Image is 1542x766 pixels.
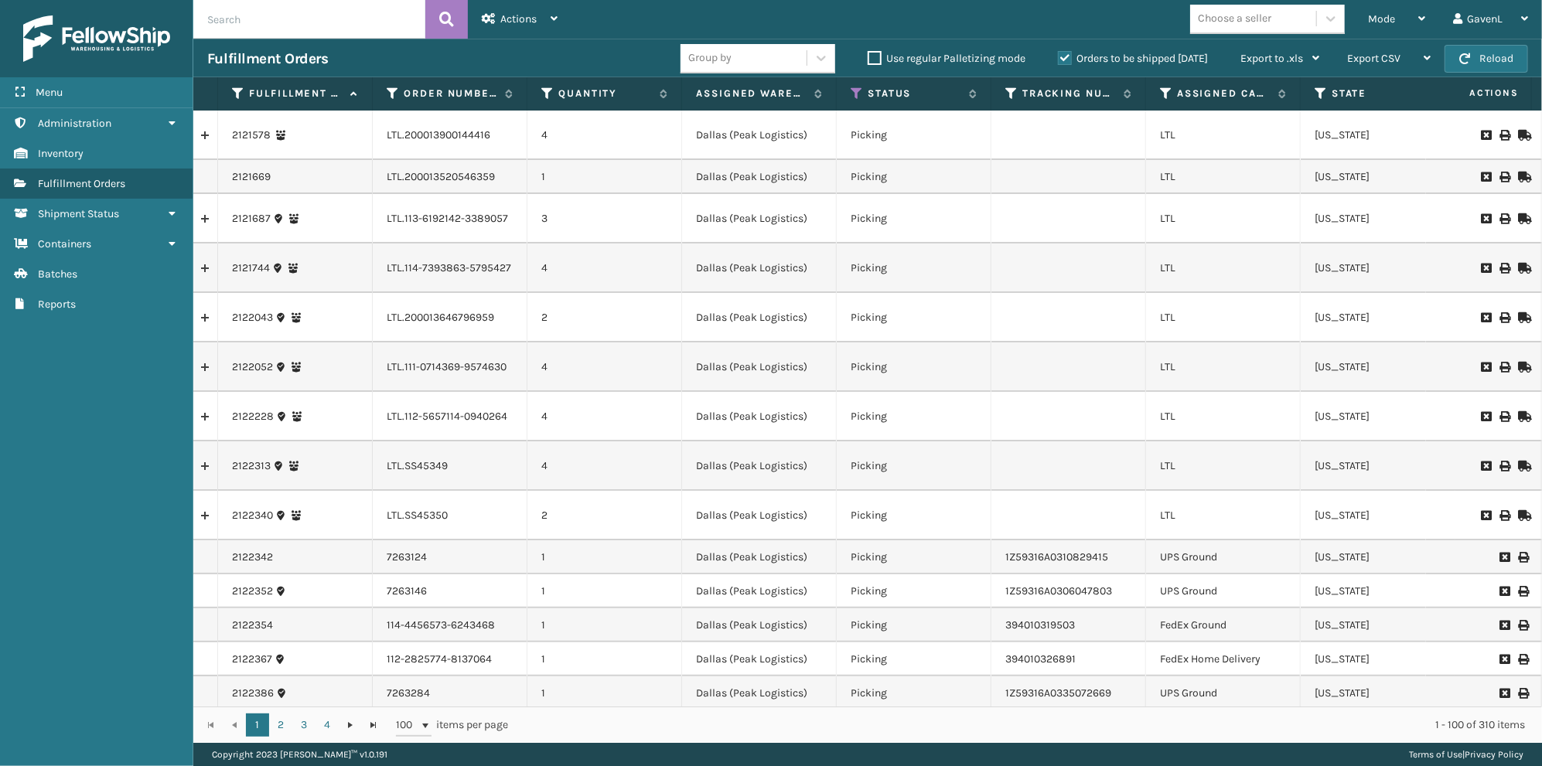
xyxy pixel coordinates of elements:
[207,49,328,68] h3: Fulfillment Orders
[527,642,682,676] td: 1
[837,392,991,441] td: Picking
[1301,392,1455,441] td: [US_STATE]
[527,342,682,392] td: 4
[373,642,527,676] td: 112-2825774-8137064
[527,608,682,642] td: 1
[1409,743,1523,766] div: |
[404,87,497,100] label: Order Number
[1146,392,1301,441] td: LTL
[527,491,682,540] td: 2
[682,194,837,243] td: Dallas (Peak Logistics)
[1368,12,1395,26] span: Mode
[38,237,91,250] span: Containers
[232,128,271,143] a: 2121578
[373,342,527,392] td: LTL.111-0714369-9574630
[682,441,837,491] td: Dallas (Peak Logistics)
[1518,654,1527,665] i: Print Label
[868,52,1025,65] label: Use regular Palletizing mode
[682,243,837,293] td: Dallas (Peak Logistics)
[1301,342,1455,392] td: [US_STATE]
[232,169,271,185] a: 2121669
[527,574,682,608] td: 1
[1499,586,1509,597] i: Request to Be Cancelled
[1481,362,1490,373] i: Request to Be Cancelled
[558,87,652,100] label: Quantity
[1198,11,1271,27] div: Choose a seller
[527,194,682,243] td: 3
[1421,80,1528,106] span: Actions
[682,160,837,194] td: Dallas (Peak Logistics)
[837,342,991,392] td: Picking
[1518,586,1527,597] i: Print Label
[316,713,339,737] a: 4
[682,392,837,441] td: Dallas (Peak Logistics)
[232,618,273,633] a: 2122354
[1301,676,1455,710] td: [US_STATE]
[1481,172,1490,182] i: Request to Be Cancelled
[1518,411,1527,422] i: Mark as Shipped
[527,243,682,293] td: 4
[1005,618,1075,632] a: 394010319503
[232,584,273,599] a: 2122352
[1146,194,1301,243] td: LTL
[837,540,991,574] td: Picking
[269,713,292,737] a: 2
[1240,52,1303,65] span: Export to .xls
[373,491,527,540] td: LTL.SS45350
[232,686,274,701] a: 2122386
[1301,441,1455,491] td: [US_STATE]
[527,293,682,342] td: 2
[232,458,271,474] a: 2122313
[1481,213,1490,224] i: Request to Be Cancelled
[232,359,273,375] a: 2122052
[232,260,270,276] a: 2121744
[1499,312,1509,323] i: Print BOL
[1301,194,1455,243] td: [US_STATE]
[837,160,991,194] td: Picking
[1499,552,1509,563] i: Request to Be Cancelled
[1332,87,1425,100] label: State
[1499,362,1509,373] i: Print BOL
[1481,411,1490,422] i: Request to Be Cancelled
[682,491,837,540] td: Dallas (Peak Logistics)
[1499,461,1509,472] i: Print BOL
[1465,749,1523,760] a: Privacy Policy
[837,111,991,160] td: Picking
[682,574,837,608] td: Dallas (Peak Logistics)
[1499,411,1509,422] i: Print BOL
[367,719,380,731] span: Go to the last page
[1499,130,1509,141] i: Print BOL
[1481,312,1490,323] i: Request to Be Cancelled
[1005,584,1112,597] a: 1Z59316A0306047803
[527,540,682,574] td: 1
[373,441,527,491] td: LTL.SS45349
[1005,652,1076,666] a: 394010326891
[1499,263,1509,274] i: Print BOL
[232,652,272,667] a: 2122367
[36,86,63,99] span: Menu
[1518,130,1527,141] i: Mark as Shipped
[837,243,991,293] td: Picking
[1146,293,1301,342] td: LTL
[1177,87,1271,100] label: Assigned Carrier Service
[682,342,837,392] td: Dallas (Peak Logistics)
[1146,243,1301,293] td: LTL
[1301,243,1455,293] td: [US_STATE]
[1146,342,1301,392] td: LTL
[837,491,991,540] td: Picking
[682,608,837,642] td: Dallas (Peak Logistics)
[1518,620,1527,631] i: Print Label
[1146,676,1301,710] td: UPS Ground
[38,117,111,130] span: Administration
[682,676,837,710] td: Dallas (Peak Logistics)
[837,441,991,491] td: Picking
[837,194,991,243] td: Picking
[1499,213,1509,224] i: Print BOL
[396,713,509,737] span: items per page
[38,207,119,220] span: Shipment Status
[1481,130,1490,141] i: Request to Be Cancelled
[837,574,991,608] td: Picking
[232,550,273,565] a: 2122342
[527,676,682,710] td: 1
[1146,608,1301,642] td: FedEx Ground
